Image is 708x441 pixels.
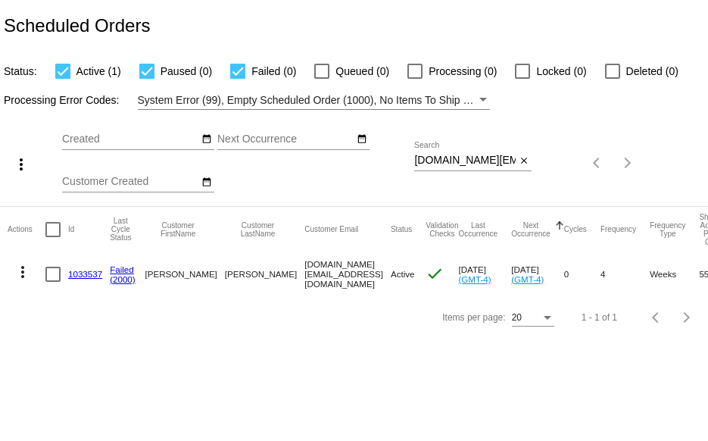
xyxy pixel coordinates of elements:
[251,62,296,80] span: Failed (0)
[442,312,505,323] div: Items per page:
[582,312,617,323] div: 1 - 1 of 1
[458,252,511,296] mat-cell: [DATE]
[68,225,74,234] button: Change sorting for Id
[304,225,358,234] button: Change sorting for CustomerEmail
[357,133,367,145] mat-icon: date_range
[516,153,532,169] button: Clear
[458,221,497,238] button: Change sorting for LastOccurrenceUtc
[613,148,643,178] button: Next page
[14,263,32,281] mat-icon: more_vert
[62,176,198,188] input: Customer Created
[138,91,490,110] mat-select: Filter by Processing Error Codes
[110,217,131,242] button: Change sorting for LastProcessingCycleId
[161,62,212,80] span: Paused (0)
[426,264,444,283] mat-icon: check
[110,274,136,284] a: (2000)
[391,269,415,279] span: Active
[458,274,491,284] a: (GMT-4)
[201,177,212,189] mat-icon: date_range
[62,133,198,145] input: Created
[600,225,636,234] button: Change sorting for Frequency
[4,94,120,106] span: Processing Error Codes:
[536,62,586,80] span: Locked (0)
[511,274,544,284] a: (GMT-4)
[4,65,37,77] span: Status:
[519,155,529,167] mat-icon: close
[511,221,550,238] button: Change sorting for NextOccurrenceUtc
[145,221,211,238] button: Change sorting for CustomerFirstName
[626,62,678,80] span: Deleted (0)
[429,62,497,80] span: Processing (0)
[391,225,412,234] button: Change sorting for Status
[564,225,587,234] button: Change sorting for Cycles
[335,62,389,80] span: Queued (0)
[641,302,672,333] button: Previous page
[512,313,554,324] mat-select: Items per page:
[564,252,600,296] mat-cell: 0
[4,15,150,36] h2: Scheduled Orders
[225,221,291,238] button: Change sorting for CustomerLastName
[76,62,121,80] span: Active (1)
[12,155,30,174] mat-icon: more_vert
[426,207,458,252] mat-header-cell: Validation Checks
[225,252,304,296] mat-cell: [PERSON_NAME]
[600,252,650,296] mat-cell: 4
[201,133,212,145] mat-icon: date_range
[414,155,516,167] input: Search
[145,252,224,296] mat-cell: [PERSON_NAME]
[672,302,702,333] button: Next page
[650,221,685,238] button: Change sorting for FrequencyType
[217,133,354,145] input: Next Occurrence
[650,252,699,296] mat-cell: Weeks
[582,148,613,178] button: Previous page
[110,264,134,274] a: Failed
[512,312,522,323] span: 20
[8,207,45,252] mat-header-cell: Actions
[304,252,391,296] mat-cell: [DOMAIN_NAME][EMAIL_ADDRESS][DOMAIN_NAME]
[68,269,102,279] a: 1033537
[511,252,564,296] mat-cell: [DATE]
